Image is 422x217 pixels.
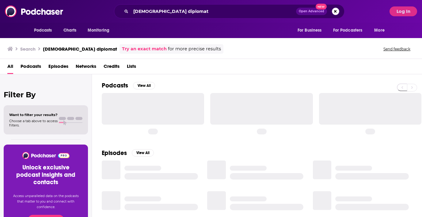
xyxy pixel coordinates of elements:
button: Log In [390,6,417,16]
button: View All [133,82,155,89]
a: Episodes [48,61,68,74]
span: Open Advanced [299,10,324,13]
h3: [DEMOGRAPHIC_DATA] diplomat [43,46,117,52]
span: Charts [63,26,77,35]
h2: Filter By [4,90,88,99]
a: Charts [59,25,80,36]
span: For Podcasters [333,26,363,35]
a: All [7,61,13,74]
a: EpisodesView All [102,149,154,157]
h2: Episodes [102,149,127,157]
h3: Unlock exclusive podcast insights and contacts [11,164,81,186]
button: Open AdvancedNew [296,8,327,15]
p: Access unparalleled data on the podcasts that matter to you and connect with confidence. [11,193,81,210]
button: open menu [83,25,117,36]
span: for more precise results [168,45,221,52]
button: open menu [30,25,60,36]
button: open menu [370,25,392,36]
span: Podcasts [34,26,52,35]
img: Podchaser - Follow, Share and Rate Podcasts [5,6,64,17]
button: open menu [329,25,371,36]
h3: Search [20,46,36,52]
h2: Podcasts [102,82,128,89]
button: View All [132,149,154,157]
a: Lists [127,61,136,74]
span: For Business [298,26,322,35]
span: Choose a tab above to access filters. [9,119,58,127]
span: New [316,4,327,10]
button: Send feedback [382,46,412,52]
a: PodcastsView All [102,82,155,89]
span: Monitoring [88,26,109,35]
img: Podchaser - Follow, Share and Rate Podcasts [22,152,70,159]
span: Want to filter your results? [9,113,58,117]
a: Podcasts [21,61,41,74]
div: Search podcasts, credits, & more... [114,4,344,18]
input: Search podcasts, credits, & more... [131,6,296,16]
a: Networks [76,61,96,74]
a: Try an exact match [122,45,167,52]
span: More [374,26,385,35]
a: Credits [104,61,120,74]
button: open menu [293,25,329,36]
